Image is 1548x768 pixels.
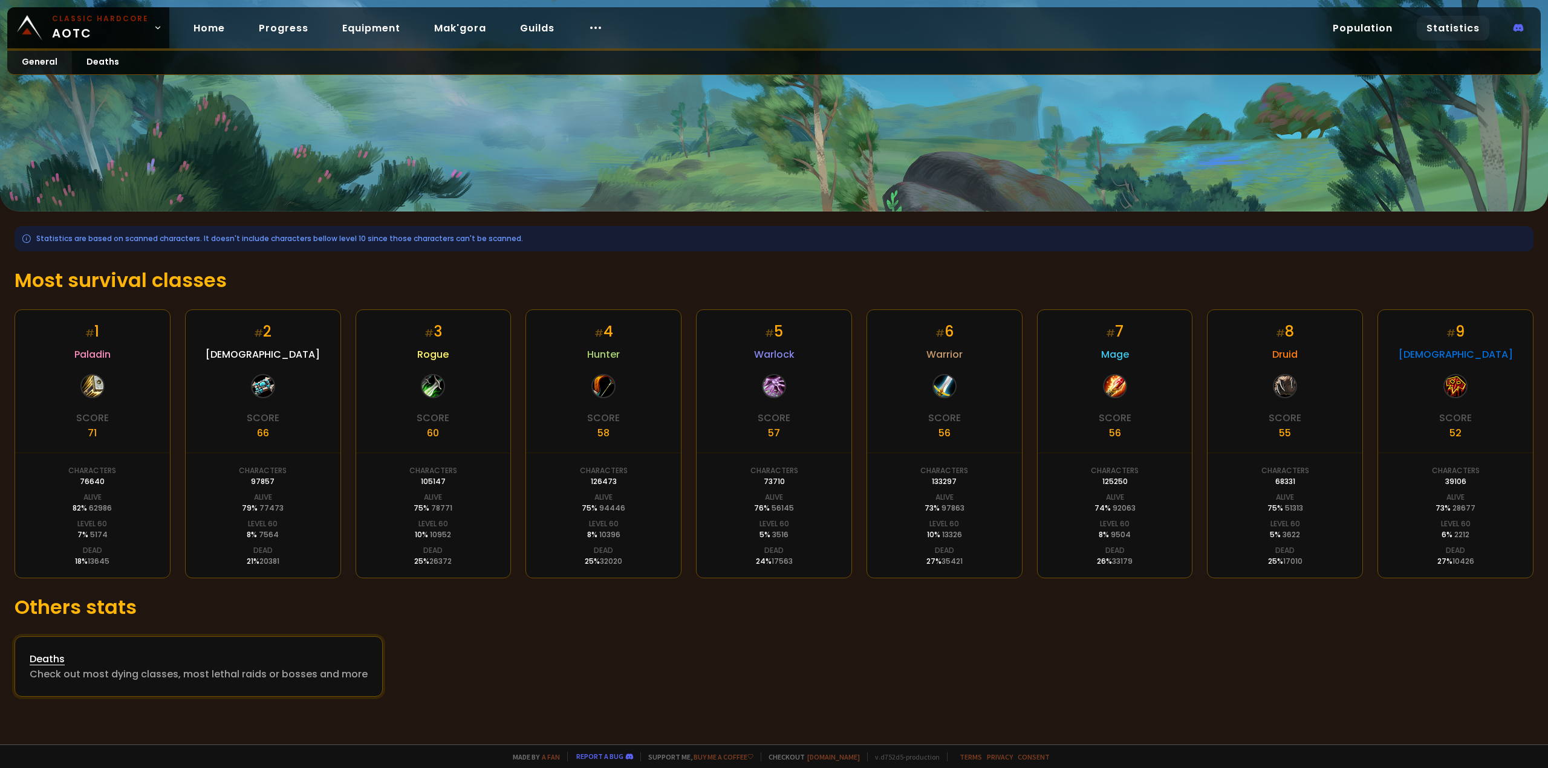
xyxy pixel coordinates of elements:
div: 82 % [73,503,112,514]
div: Dead [253,545,273,556]
div: Level 60 [77,518,107,529]
span: 78771 [431,503,452,513]
a: Report a bug [576,752,623,761]
small: # [85,326,94,340]
a: a fan [542,752,560,761]
span: 33179 [1112,556,1133,566]
div: 39106 [1445,476,1466,487]
div: Score [758,410,790,425]
div: Alive [1446,492,1465,503]
a: Privacy [987,752,1013,761]
div: Characters [1091,465,1139,476]
div: Alive [935,492,954,503]
a: Deaths [72,51,134,74]
div: 55 [1279,425,1291,440]
div: Dead [83,545,102,556]
span: 56145 [772,503,794,513]
div: Score [76,410,109,425]
div: 52 [1449,425,1462,440]
span: [DEMOGRAPHIC_DATA] [206,347,320,362]
div: 27 % [1437,556,1474,567]
span: 2212 [1454,529,1469,540]
div: 3 [424,321,442,342]
h1: Others stats [15,593,1533,622]
small: Classic Hardcore [52,13,149,24]
a: General [7,51,72,74]
div: Dead [1275,545,1295,556]
a: Terms [960,752,982,761]
a: Classic HardcoreAOTC [7,7,169,48]
div: 26 % [1097,556,1133,567]
div: 8 % [587,529,620,540]
div: Alive [83,492,102,503]
small: # [765,326,774,340]
div: 75 % [414,503,452,514]
div: Characters [1261,465,1309,476]
div: Characters [750,465,798,476]
div: 66 [257,425,269,440]
div: 9 [1446,321,1465,342]
span: Paladin [74,347,111,362]
span: 13326 [942,529,962,540]
div: Level 60 [418,518,448,529]
div: Score [247,410,279,425]
div: 57 [768,425,780,440]
div: 5 % [1270,529,1300,540]
span: v. d752d5 - production [867,752,940,761]
div: Alive [594,492,613,503]
div: Characters [580,465,628,476]
span: 94446 [599,503,625,513]
span: 62986 [89,503,112,513]
div: 68331 [1275,476,1295,487]
span: [DEMOGRAPHIC_DATA] [1399,347,1513,362]
div: Characters [409,465,457,476]
div: 79 % [242,503,284,514]
a: Equipment [333,16,410,40]
span: 3516 [772,529,789,540]
a: Mak'gora [424,16,496,40]
span: 77473 [259,503,284,513]
div: 105147 [421,476,446,487]
div: Alive [254,492,272,503]
div: Level 60 [929,518,959,529]
div: 25 % [414,556,452,567]
div: Score [1099,410,1131,425]
span: Support me, [640,752,753,761]
div: 2 [254,321,272,342]
div: 6 [935,321,954,342]
div: 25 % [1268,556,1302,567]
div: Dead [764,545,784,556]
div: 1 [85,321,99,342]
div: 126473 [591,476,617,487]
div: Level 60 [1441,518,1471,529]
small: # [424,326,434,340]
div: 125250 [1102,476,1128,487]
div: 73 % [1436,503,1475,514]
div: 76 % [754,503,794,514]
a: Statistics [1417,16,1489,40]
div: 133297 [932,476,957,487]
h1: Most survival classes [15,266,1533,295]
div: 8 % [247,529,279,540]
div: Check out most dying classes, most lethal raids or bosses and more [30,666,368,682]
a: Consent [1018,752,1050,761]
div: 73710 [764,476,785,487]
div: Characters [68,465,116,476]
small: # [1106,326,1115,340]
div: Level 60 [589,518,619,529]
div: 75 % [1267,503,1303,514]
div: Score [1439,410,1472,425]
div: 6 % [1442,529,1469,540]
span: 32020 [600,556,622,566]
div: 73 % [925,503,964,514]
span: Warrior [926,347,963,362]
span: 9504 [1111,529,1131,540]
small: # [935,326,945,340]
div: Score [1269,410,1301,425]
a: Guilds [510,16,564,40]
small: # [1446,326,1455,340]
span: 10396 [599,529,620,540]
span: 13645 [88,556,109,566]
span: 17563 [772,556,793,566]
div: 7 % [77,529,108,540]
